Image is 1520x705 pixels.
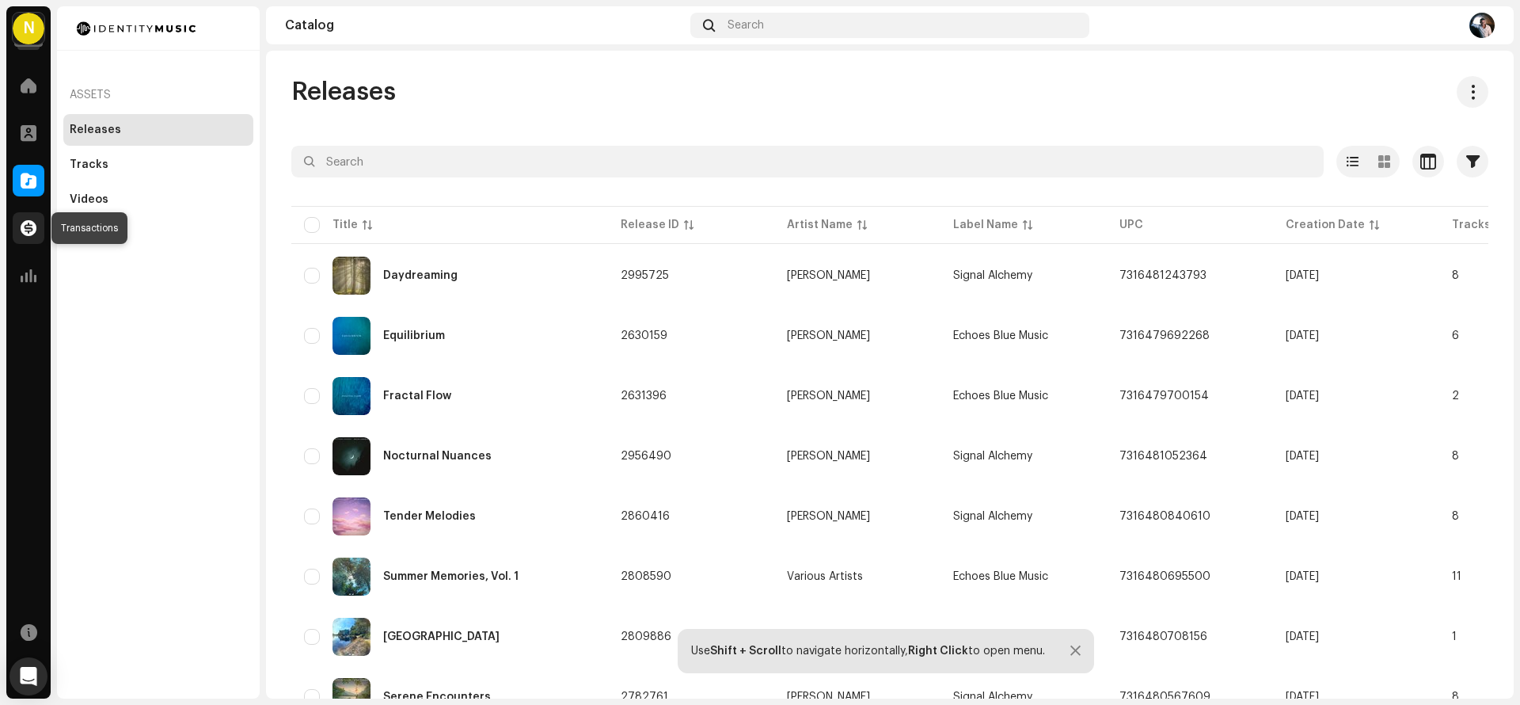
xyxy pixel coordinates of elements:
img: e94a4c3f-2ad8-46c6-91ff-3f13ca95bbaf [332,257,370,295]
span: 2630159 [621,330,667,341]
span: 2956490 [621,451,671,462]
div: Tender Melodies [383,511,476,522]
re-m-nav-item: Videos [63,184,253,215]
div: Hushed Lake [383,631,500,642]
div: [PERSON_NAME] [787,511,870,522]
div: Open Intercom Messenger [9,657,47,695]
span: 8 [1452,692,1459,703]
span: Signal Alchemy [953,451,1032,462]
span: 6 [1452,330,1459,341]
span: 2995725 [621,270,669,281]
div: Various Artists [787,571,863,582]
div: Use to navigate horizontally, to open menu. [691,645,1045,657]
div: Title [332,217,358,233]
span: 7316480708156 [1119,631,1207,642]
div: [PERSON_NAME] [787,451,870,462]
div: Label Name [953,217,1018,233]
span: Echoes Blue Music [953,330,1048,341]
span: Signal Alchemy [953,270,1032,281]
div: Tracks [70,158,108,171]
div: Creation Date [1286,217,1365,233]
div: Serene Encounters [383,692,491,703]
img: 1ef3e45f-2a17-4866-b2bc-2bd279f84fc3 [332,377,370,415]
span: Niclas Lundqvist [787,451,928,462]
span: 7316479700154 [1119,391,1209,402]
span: 2808590 [621,571,671,582]
span: Signal Alchemy [953,692,1032,703]
span: Apr 29, 2025 [1286,692,1319,703]
span: 7316481243793 [1119,270,1206,281]
span: 1 [1452,631,1457,642]
span: Niclas Lundqvist [787,692,928,703]
div: Catalog [285,19,684,32]
span: Signal Alchemy [953,511,1032,522]
span: 2 [1452,391,1459,402]
strong: Shift + Scroll [710,646,781,657]
span: 2809886 [621,631,671,642]
span: Various Artists [787,571,928,582]
span: 7316480567609 [1119,692,1210,703]
div: Equilibrium [383,330,445,341]
span: May 20, 2025 [1286,631,1319,642]
div: Summer Memories, Vol. 1 [383,571,519,582]
div: Releases [70,124,121,136]
span: Jan 22, 2025 [1286,330,1319,341]
span: 11 [1452,571,1461,582]
span: Jun 10, 2025 [1286,511,1319,522]
div: Videos [70,193,108,206]
div: [PERSON_NAME] [787,270,870,281]
span: 7316481052364 [1119,451,1207,462]
span: 8 [1452,511,1459,522]
re-m-nav-item: Releases [63,114,253,146]
img: 33510d86-ec51-46a4-92c5-d2c46d87d95f [332,437,370,475]
img: 25074527-c1e0-4b4c-9cfb-8a35b30e65ea [332,497,370,535]
input: Search [291,146,1324,177]
strong: Right Click [908,646,968,657]
span: Sep 2, 2025 [1286,270,1319,281]
div: Release ID [621,217,679,233]
span: 8 [1452,451,1459,462]
span: 2782761 [621,692,668,703]
span: Jan 23, 2025 [1286,391,1319,402]
span: 7316479692268 [1119,330,1210,341]
div: Nocturnal Nuances [383,451,492,462]
span: Search [728,19,764,32]
span: Jul 22, 2025 [1286,451,1319,462]
img: 2019613e-ef43-497f-8b35-37d4b443b222 [332,618,370,656]
span: May 19, 2025 [1286,571,1319,582]
span: Niclas Lundqvist [787,270,928,281]
re-m-nav-item: Tracks [63,149,253,181]
div: [PERSON_NAME] [787,391,870,402]
span: Echoes Blue Music [953,391,1048,402]
div: Artist Name [787,217,853,233]
img: e07bd070-085e-4c29-8a30-3cc07c0d9c78 [1469,13,1495,38]
span: 8 [1452,270,1459,281]
span: Echoes Blue Music [953,571,1048,582]
div: N [13,13,44,44]
span: 7316480695500 [1119,571,1210,582]
div: Daydreaming [383,270,458,281]
span: 2860416 [621,511,670,522]
div: [PERSON_NAME] [787,692,870,703]
div: Fractal Flow [383,391,451,402]
span: Niclas Lundqvist [787,330,928,341]
img: 05b28c8e-3ec1-4870-9ac0-fe63ef461b8d [332,317,370,355]
div: [PERSON_NAME] [787,330,870,341]
span: Niclas Lundqvist [787,511,928,522]
span: Releases [291,76,396,108]
span: Niclas Lundqvist [787,391,928,402]
re-a-nav-header: Assets [63,76,253,114]
span: 7316480840610 [1119,511,1210,522]
img: b3ca0783-2253-4b85-a673-d5383e4d5a1d [332,558,370,596]
span: 2631396 [621,391,667,402]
